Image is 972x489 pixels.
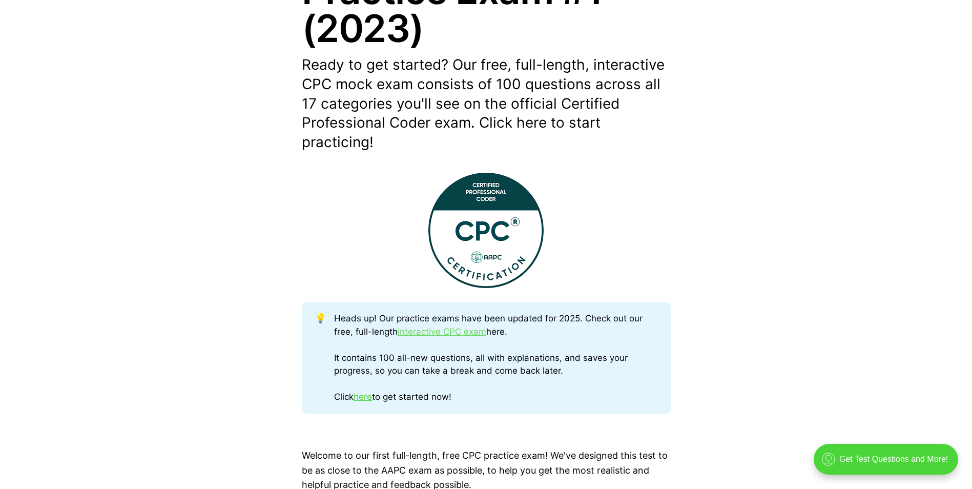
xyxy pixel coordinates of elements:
[302,55,671,152] p: Ready to get started? Our free, full-length, interactive CPC mock exam consists of 100 questions ...
[315,312,334,404] div: 💡
[805,439,972,489] iframe: portal-trigger
[334,312,657,404] div: Heads up! Our practice exams have been updated for 2025. Check out our free, full-length here. It...
[398,327,486,337] a: interactive CPC exam
[428,173,544,288] img: This Certified Professional Coder (CPC) Practice Exam contains 100 full-length test questions!
[354,392,372,402] a: here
